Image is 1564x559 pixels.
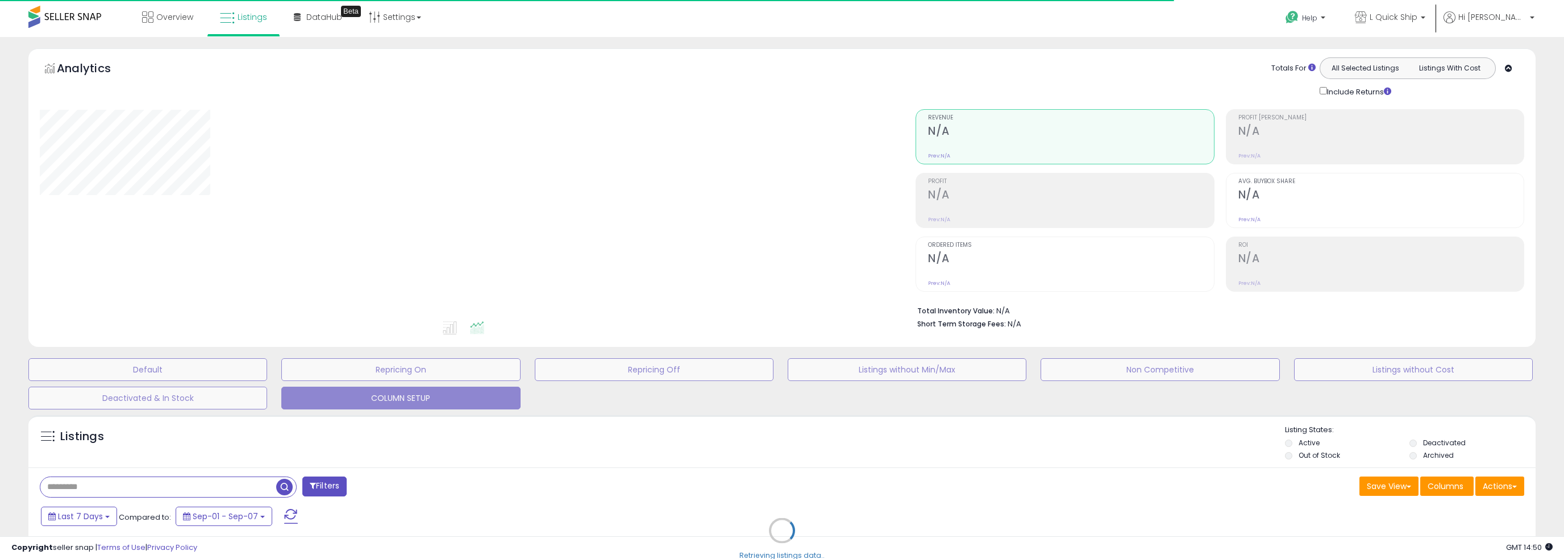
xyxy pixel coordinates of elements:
[928,280,950,287] small: Prev: N/A
[1302,13,1317,23] span: Help
[928,252,1213,267] h2: N/A
[1285,10,1299,24] i: Get Help
[1323,61,1408,76] button: All Selected Listings
[1238,125,1524,140] h2: N/A
[281,358,520,381] button: Repricing On
[1276,2,1337,37] a: Help
[1008,318,1021,329] span: N/A
[788,358,1026,381] button: Listings without Min/Max
[917,303,1516,317] li: N/A
[928,125,1213,140] h2: N/A
[1311,85,1405,98] div: Include Returns
[1444,11,1534,37] a: Hi [PERSON_NAME]
[1407,61,1492,76] button: Listings With Cost
[917,306,995,316] b: Total Inventory Value:
[928,152,950,159] small: Prev: N/A
[1238,115,1524,121] span: Profit [PERSON_NAME]
[1238,280,1261,287] small: Prev: N/A
[1238,179,1524,185] span: Avg. Buybox Share
[928,179,1213,185] span: Profit
[1238,216,1261,223] small: Prev: N/A
[1238,152,1261,159] small: Prev: N/A
[1238,188,1524,204] h2: N/A
[1294,358,1533,381] button: Listings without Cost
[928,188,1213,204] h2: N/A
[928,242,1213,249] span: Ordered Items
[928,216,950,223] small: Prev: N/A
[917,319,1006,329] b: Short Term Storage Fees:
[156,11,193,23] span: Overview
[1271,63,1316,74] div: Totals For
[28,387,267,409] button: Deactivated & In Stock
[1238,242,1524,249] span: ROI
[238,11,267,23] span: Listings
[306,11,342,23] span: DataHub
[1370,11,1417,23] span: L Quick Ship
[11,543,197,553] div: seller snap | |
[928,115,1213,121] span: Revenue
[341,6,361,17] div: Tooltip anchor
[11,542,53,553] strong: Copyright
[57,60,133,79] h5: Analytics
[535,358,773,381] button: Repricing Off
[1238,252,1524,267] h2: N/A
[1458,11,1526,23] span: Hi [PERSON_NAME]
[28,358,267,381] button: Default
[281,387,520,409] button: COLUMN SETUP
[1041,358,1279,381] button: Non Competitive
